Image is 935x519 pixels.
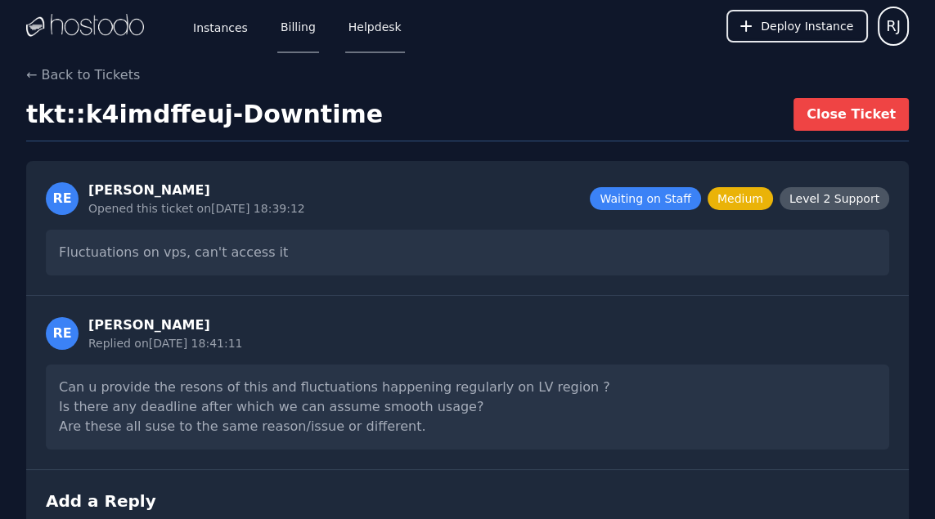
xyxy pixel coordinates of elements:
button: Deploy Instance [726,10,868,43]
img: Logo [26,14,144,38]
div: RE [46,317,79,350]
h3: Add a Reply [46,490,889,512]
button: Close Ticket [793,98,909,131]
h1: tkt::k4imdffeuj - Downtime [26,100,383,129]
span: Waiting on Staff [590,187,701,210]
div: Opened this ticket on [DATE] 18:39:12 [88,200,305,217]
button: User menu [878,7,909,46]
div: Replied on [DATE] 18:41:11 [88,335,242,351]
div: Fluctuations on vps, can't access it [46,230,889,275]
div: [PERSON_NAME] [88,315,242,335]
div: [PERSON_NAME] [88,181,305,200]
span: Deploy Instance [761,18,853,34]
span: Medium [708,187,773,210]
button: ← Back to Tickets [26,65,140,85]
div: RE [46,182,79,215]
div: Can u provide the resons of this and fluctuations happening regularly on LV region ? Is there any... [46,365,889,450]
span: Level 2 Support [780,187,889,210]
span: RJ [886,15,901,38]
